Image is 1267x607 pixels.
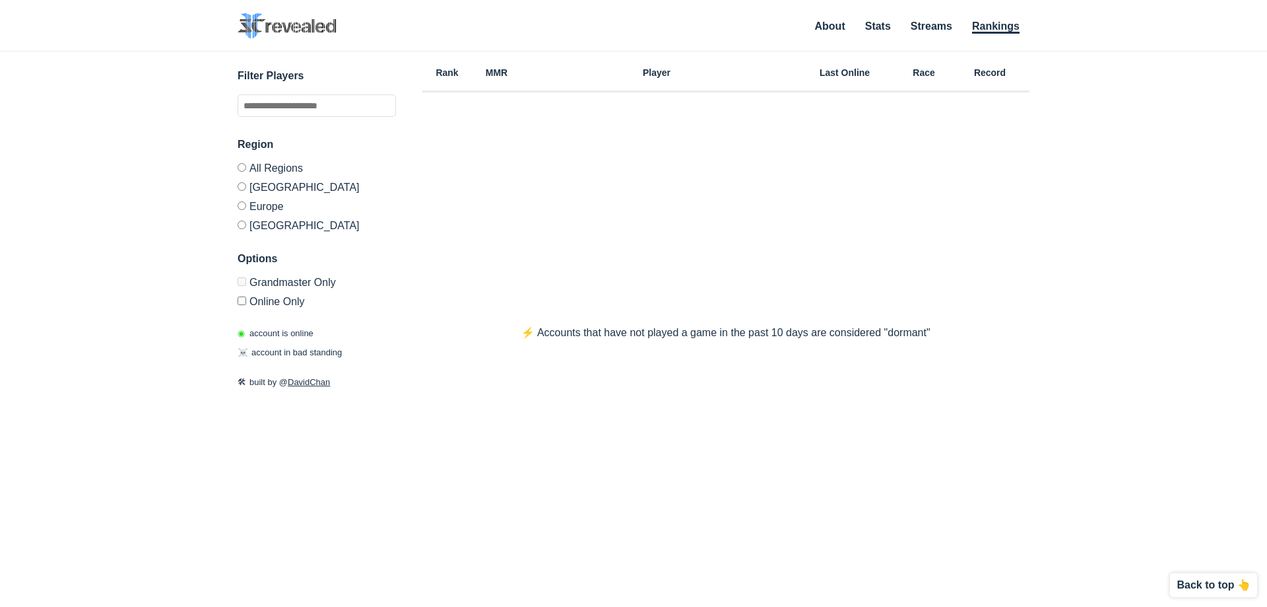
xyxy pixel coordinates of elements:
img: SC2 Revealed [238,13,337,39]
p: Back to top 👆 [1177,580,1251,590]
label: Only Show accounts currently in Grandmaster [238,277,396,291]
input: Online Only [238,297,246,305]
p: account in bad standing [238,346,342,359]
p: account is online [238,327,313,340]
h6: Record [950,68,1029,77]
input: Europe [238,201,246,210]
a: DavidChan [288,377,330,387]
h6: Rank [422,68,472,77]
a: Streams [911,20,952,32]
h6: Player [521,68,792,77]
input: Grandmaster Only [238,277,246,286]
label: Europe [238,196,396,215]
label: [GEOGRAPHIC_DATA] [238,215,396,231]
a: About [815,20,845,32]
span: ☠️ [238,347,248,357]
input: [GEOGRAPHIC_DATA] [238,182,246,191]
span: 🛠 [238,377,246,387]
label: All Regions [238,163,396,177]
a: Rankings [972,20,1020,34]
label: [GEOGRAPHIC_DATA] [238,177,396,196]
p: built by @ [238,376,396,389]
h6: MMR [472,68,521,77]
p: ⚡️ Accounts that have not played a game in the past 10 days are considered "dormant" [495,325,956,341]
h3: Region [238,137,396,153]
h3: Filter Players [238,68,396,84]
h3: Options [238,251,396,267]
h6: Last Online [792,68,897,77]
span: ◉ [238,328,245,338]
label: Only show accounts currently laddering [238,291,396,307]
input: [GEOGRAPHIC_DATA] [238,221,246,229]
h6: Race [897,68,950,77]
input: All Regions [238,163,246,172]
a: Stats [865,20,891,32]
